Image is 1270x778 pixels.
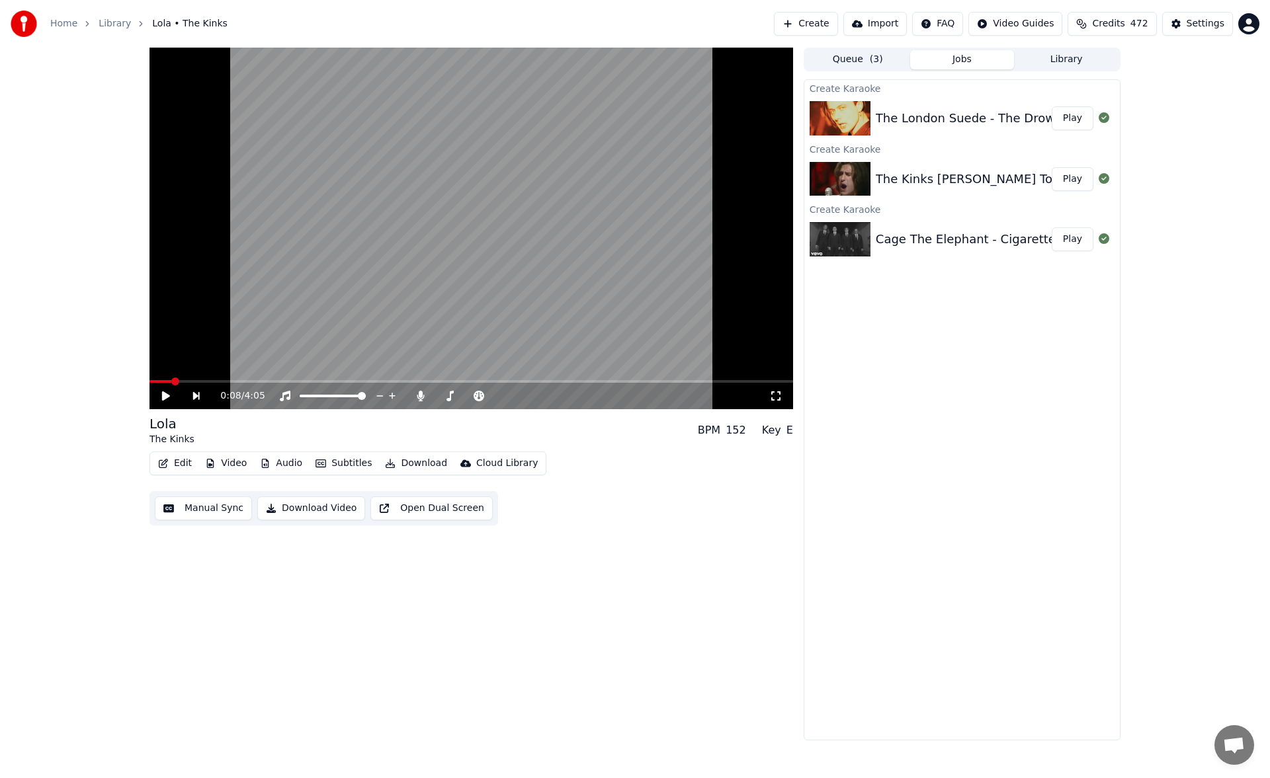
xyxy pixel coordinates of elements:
[910,50,1015,69] button: Jobs
[786,422,793,438] div: E
[152,17,228,30] span: Lola • The Kinks
[11,11,37,37] img: youka
[870,53,883,66] span: ( 3 )
[1130,17,1148,30] span: 472
[1214,725,1254,765] div: Open chat
[762,422,781,438] div: Key
[255,454,308,473] button: Audio
[220,389,241,403] span: 0:08
[726,422,746,438] div: 152
[912,12,963,36] button: FAQ
[257,496,365,520] button: Download Video
[310,454,377,473] button: Subtitles
[876,109,1081,128] div: The London Suede - The Drowners
[774,12,838,36] button: Create
[1014,50,1119,69] button: Library
[50,17,77,30] a: Home
[876,230,1128,249] div: Cage The Elephant - Cigarette Daydreams
[876,170,1164,188] div: The Kinks [PERSON_NAME] Top of the Pops 1970
[804,80,1120,96] div: Create Karaoke
[1052,106,1093,130] button: Play
[843,12,907,36] button: Import
[149,433,194,446] div: The Kinks
[804,201,1120,217] div: Create Karaoke
[153,454,197,473] button: Edit
[149,414,194,433] div: Lola
[1052,227,1093,251] button: Play
[155,496,252,520] button: Manual Sync
[698,422,720,438] div: BPM
[220,389,252,403] div: /
[804,141,1120,157] div: Create Karaoke
[1068,12,1156,36] button: Credits472
[476,457,538,470] div: Cloud Library
[1052,167,1093,191] button: Play
[380,454,452,473] button: Download
[1187,17,1224,30] div: Settings
[50,17,228,30] nav: breadcrumb
[244,389,265,403] span: 4:05
[200,454,252,473] button: Video
[968,12,1062,36] button: Video Guides
[806,50,910,69] button: Queue
[99,17,131,30] a: Library
[1092,17,1124,30] span: Credits
[370,496,493,520] button: Open Dual Screen
[1162,12,1233,36] button: Settings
